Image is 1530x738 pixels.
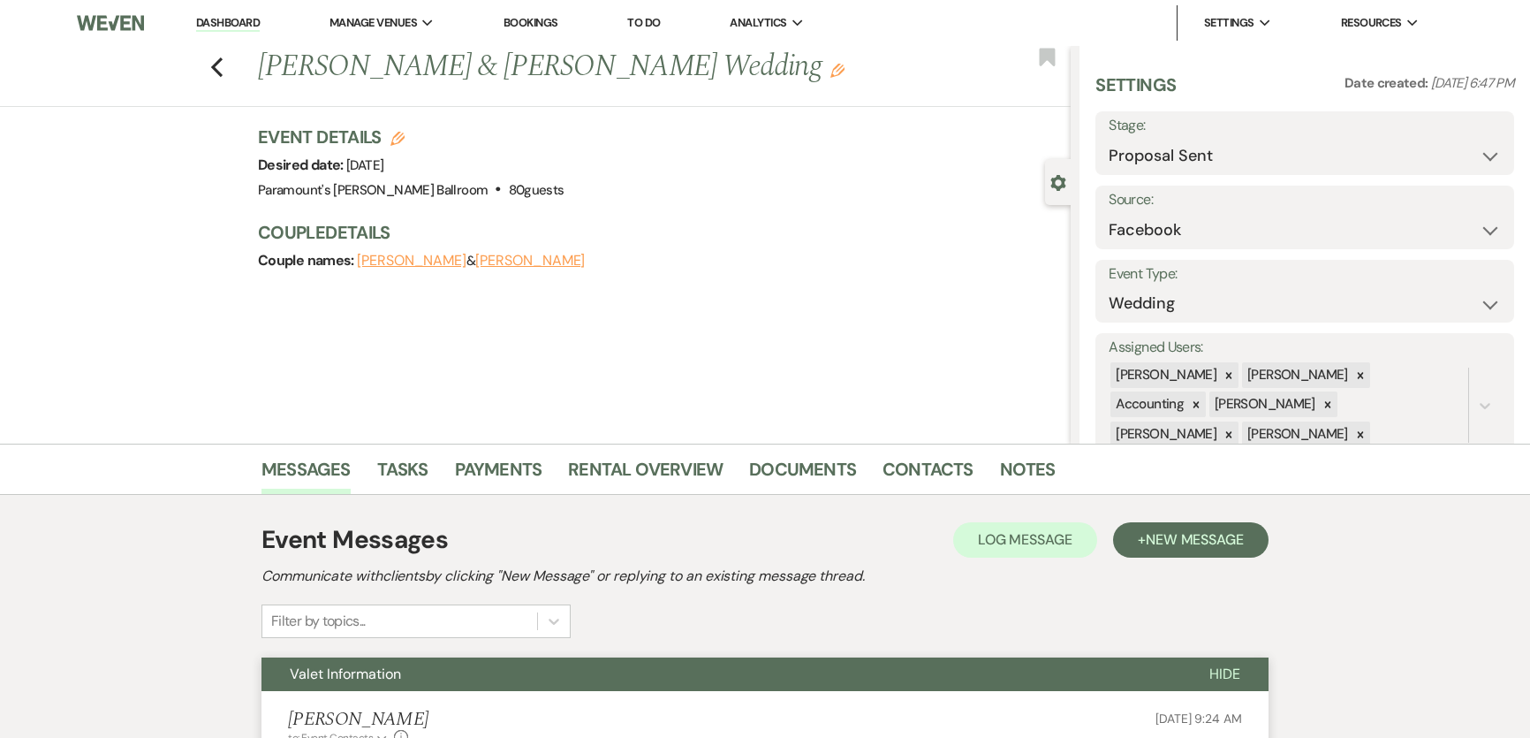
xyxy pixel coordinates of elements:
[1344,74,1431,92] span: Date created:
[1110,392,1186,417] div: Accounting
[1109,187,1501,213] label: Source:
[261,521,448,559] h1: Event Messages
[258,251,357,270] span: Couple names:
[258,220,1053,245] h3: Couple Details
[1209,392,1318,417] div: [PERSON_NAME]
[1146,530,1244,549] span: New Message
[1110,422,1219,447] div: [PERSON_NAME]
[261,566,1269,587] h2: Communicate with clients by clicking "New Message" or replying to an existing message thread.
[357,252,585,270] span: &
[882,455,973,494] a: Contacts
[261,658,1181,691] button: Valet Information
[329,14,417,32] span: Manage Venues
[1242,422,1351,447] div: [PERSON_NAME]
[953,522,1097,558] button: Log Message
[455,455,542,494] a: Payments
[1431,74,1514,92] span: [DATE] 6:47 PM
[830,62,845,78] button: Edit
[261,455,351,494] a: Messages
[196,15,260,32] a: Dashboard
[1341,14,1402,32] span: Resources
[1110,362,1219,388] div: [PERSON_NAME]
[290,665,401,683] span: Valet Information
[258,125,564,149] h3: Event Details
[1242,362,1351,388] div: [PERSON_NAME]
[1109,262,1501,287] label: Event Type:
[1095,72,1176,111] h3: Settings
[978,530,1072,549] span: Log Message
[509,181,564,199] span: 80 guests
[357,254,466,268] button: [PERSON_NAME]
[377,455,428,494] a: Tasks
[1109,335,1501,361] label: Assigned Users:
[1155,711,1242,727] span: [DATE] 9:24 AM
[568,455,723,494] a: Rental Overview
[1050,173,1066,190] button: Close lead details
[1181,658,1269,691] button: Hide
[749,455,856,494] a: Documents
[288,709,428,731] h5: [PERSON_NAME]
[258,46,901,88] h1: [PERSON_NAME] & [PERSON_NAME] Wedding
[475,254,585,268] button: [PERSON_NAME]
[1109,113,1501,139] label: Stage:
[730,14,786,32] span: Analytics
[271,611,366,632] div: Filter by topics...
[258,156,346,174] span: Desired date:
[77,4,144,42] img: Weven Logo
[1000,455,1056,494] a: Notes
[258,181,488,199] span: Paramount's [PERSON_NAME] Ballroom
[1204,14,1254,32] span: Settings
[627,15,660,30] a: To Do
[1209,665,1240,683] span: Hide
[1113,522,1269,558] button: +New Message
[346,156,383,174] span: [DATE]
[504,15,558,30] a: Bookings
